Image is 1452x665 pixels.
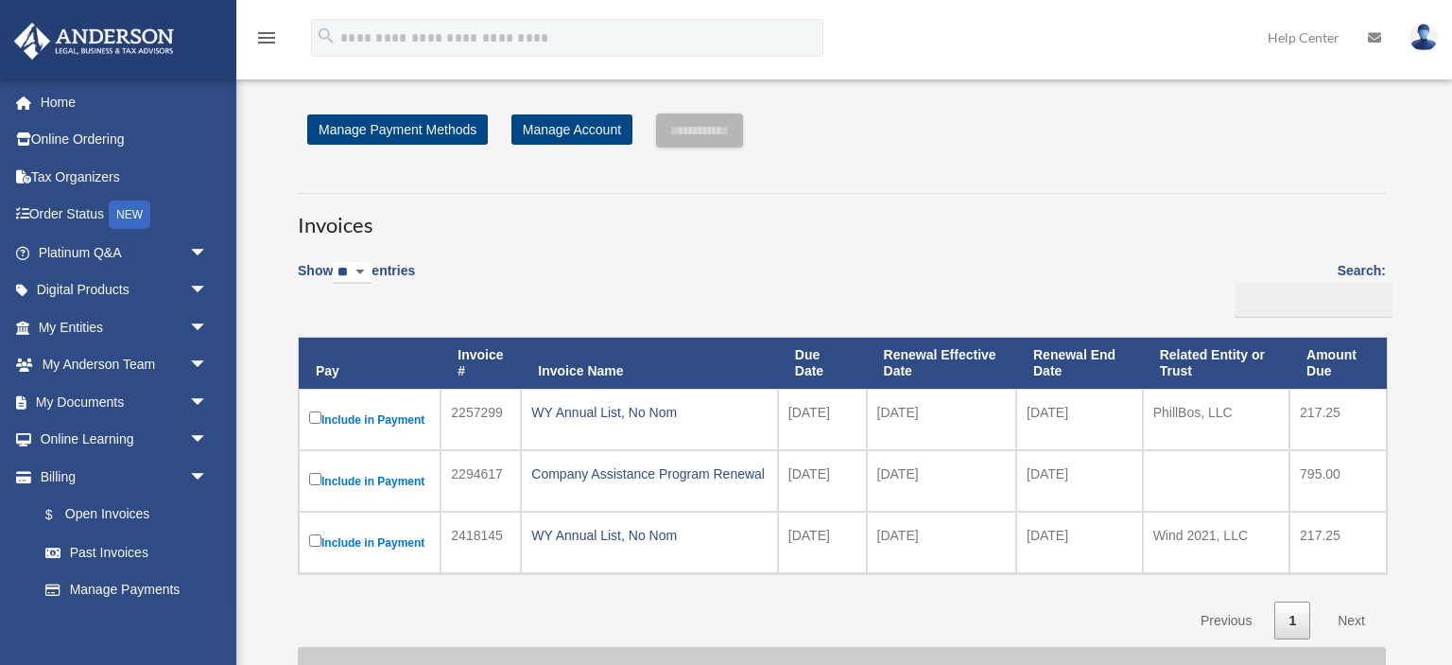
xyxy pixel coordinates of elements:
a: Online Learningarrow_drop_down [13,421,236,459]
td: 217.25 [1289,389,1387,450]
a: 1 [1274,602,1310,640]
label: Include in Payment [309,531,430,554]
a: Online Ordering [13,121,236,159]
input: Include in Payment [309,534,321,547]
span: arrow_drop_down [189,421,227,460]
td: [DATE] [867,450,1016,512]
span: arrow_drop_down [189,346,227,385]
a: menu [255,33,278,49]
th: Amount Due: activate to sort column ascending [1289,338,1387,389]
td: [DATE] [1016,512,1143,573]
td: [DATE] [867,512,1016,573]
a: Order StatusNEW [13,196,236,235]
td: [DATE] [778,389,867,450]
a: Home [13,83,236,121]
span: arrow_drop_down [189,308,227,347]
td: [DATE] [1016,389,1143,450]
td: 2257299 [441,389,521,450]
label: Show entries [298,259,415,303]
a: Digital Productsarrow_drop_down [13,271,236,309]
a: Manage Payments [26,571,227,609]
div: Company Assistance Program Renewal [531,461,767,487]
select: Showentries [333,262,372,284]
img: Anderson Advisors Platinum Portal [9,23,180,60]
input: Include in Payment [309,473,321,485]
th: Renewal Effective Date: activate to sort column ascending [867,338,1016,389]
th: Due Date: activate to sort column ascending [778,338,867,389]
a: My Documentsarrow_drop_down [13,383,236,421]
div: WY Annual List, No Nom [531,522,767,549]
td: 217.25 [1289,512,1387,573]
td: PhillBos, LLC [1143,389,1289,450]
th: Pay: activate to sort column descending [299,338,441,389]
i: menu [255,26,278,49]
td: 2294617 [441,450,521,512]
img: User Pic [1409,24,1438,51]
i: search [316,26,337,46]
td: 2418145 [441,512,521,573]
h3: Invoices [298,193,1386,240]
td: [DATE] [778,450,867,512]
a: Billingarrow_drop_down [13,458,227,496]
span: arrow_drop_down [189,271,227,310]
a: $Open Invoices [26,496,217,534]
label: Search: [1228,259,1386,318]
label: Include in Payment [309,469,430,493]
a: Manage Payment Methods [307,114,488,145]
td: [DATE] [867,389,1016,450]
a: Next [1323,602,1379,640]
a: Past Invoices [26,534,227,571]
input: Search: [1235,283,1392,319]
a: Previous [1186,602,1266,640]
a: Manage Account [511,114,632,145]
th: Related Entity or Trust: activate to sort column ascending [1143,338,1289,389]
a: Platinum Q&Aarrow_drop_down [13,234,236,271]
a: Tax Organizers [13,158,236,196]
th: Renewal End Date: activate to sort column ascending [1016,338,1143,389]
span: arrow_drop_down [189,458,227,497]
label: Include in Payment [309,408,430,431]
td: [DATE] [778,512,867,573]
th: Invoice Name: activate to sort column ascending [521,338,777,389]
td: Wind 2021, LLC [1143,512,1289,573]
input: Include in Payment [309,411,321,424]
div: NEW [109,201,150,229]
div: WY Annual List, No Nom [531,399,767,426]
a: My Anderson Teamarrow_drop_down [13,346,236,384]
th: Invoice #: activate to sort column ascending [441,338,521,389]
span: arrow_drop_down [189,234,227,272]
span: arrow_drop_down [189,383,227,422]
td: [DATE] [1016,450,1143,512]
td: 795.00 [1289,450,1387,512]
a: My Entitiesarrow_drop_down [13,308,236,346]
span: $ [56,503,65,527]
